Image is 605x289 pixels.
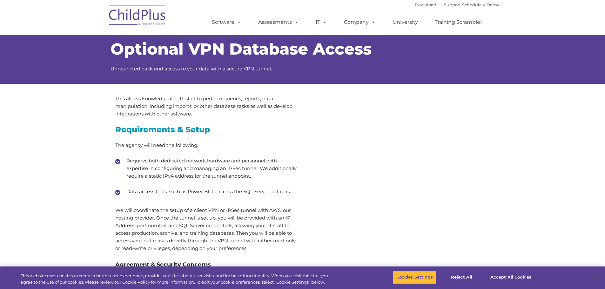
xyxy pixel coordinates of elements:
a: Download [415,2,436,7]
img: ChildPlus by Procare Solutions [106,0,169,32]
font: | [415,2,500,7]
p: We will coordinate the setup of a client VPN or IPSec tunnel with AWS, our hosting provider. Once... [115,207,298,252]
span: Unrestricted back end access to your data with a secure VPN tunnel. [111,66,272,72]
a: Support [444,2,461,7]
p: Data access tools, such as Power BI, to access the SQL Server database. [126,188,298,195]
a: Software [205,16,248,29]
h3: Requirements & Setup [115,126,298,134]
h4: Agreement & Security Concerns [115,260,298,269]
a: IT [309,16,333,29]
button: Reject All [442,271,481,284]
button: Close [588,270,602,284]
p: Requires both dedicated network hardware and personnel with expertise in configuring and managing... [126,157,298,180]
p: The agency will need the following: [115,141,298,149]
a: Company [338,16,382,29]
a: University [386,16,424,29]
a: Schedule A Demo [462,2,500,7]
a: Assessments [252,16,305,29]
div: This website uses cookies to create a better user experience, provide statistics about user visit... [21,273,333,285]
span: Optional VPN Database Access [111,39,372,59]
p: This allows knowledgeable IT staff to perform queries, reports, data manipulation, including impo... [115,95,298,118]
a: Training Scramble!! [428,16,489,29]
button: Cookies Settings [393,271,436,284]
button: Accept All Cookies [487,271,535,284]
